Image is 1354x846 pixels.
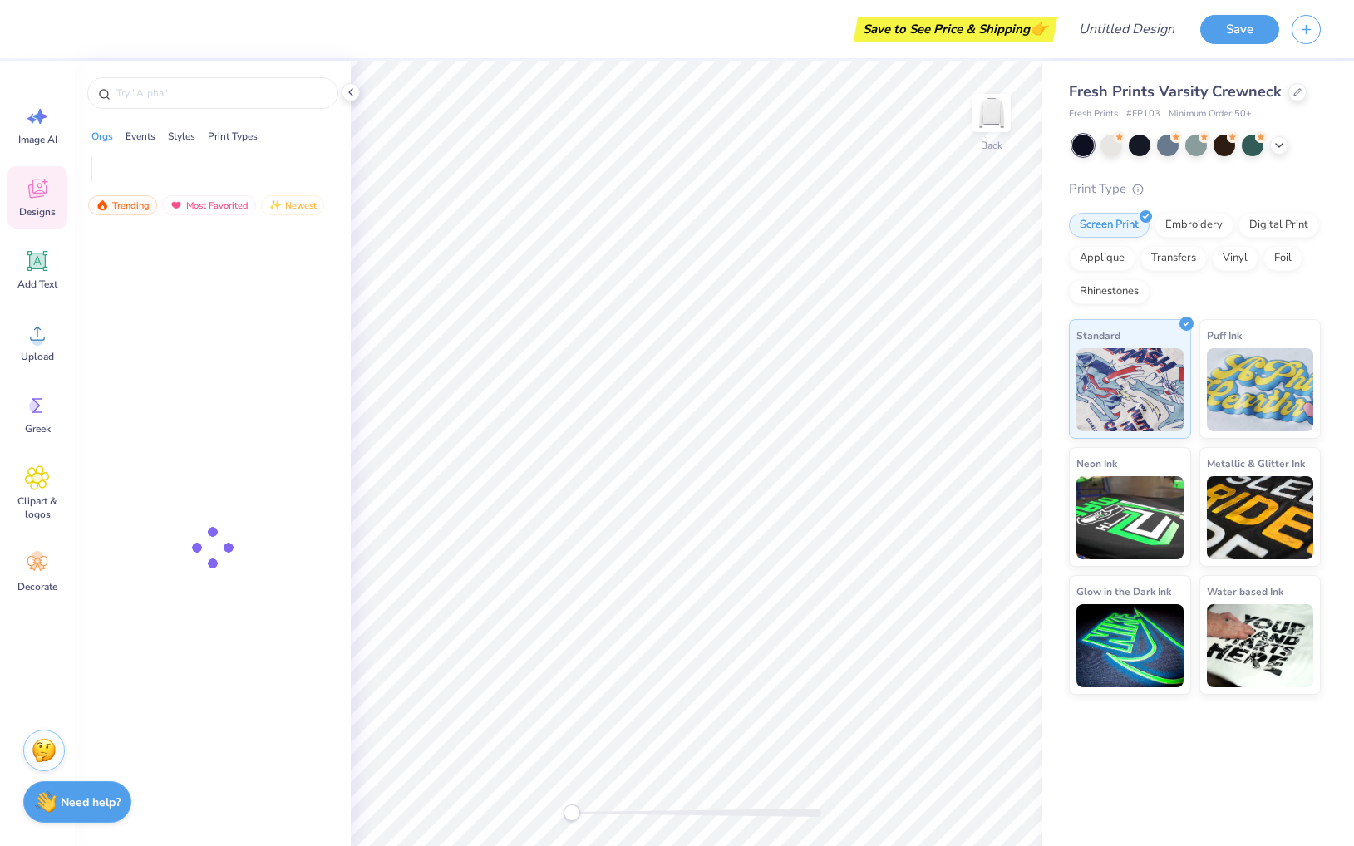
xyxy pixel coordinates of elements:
div: Trending [88,195,157,215]
span: Fresh Prints Varsity Crewneck [1069,81,1282,101]
span: Decorate [17,580,57,593]
span: Image AI [18,133,57,146]
span: Water based Ink [1207,583,1283,600]
input: Untitled Design [1066,12,1188,46]
div: Embroidery [1155,213,1233,238]
img: Water based Ink [1207,604,1314,687]
img: Standard [1076,348,1184,431]
img: newest.gif [268,199,282,211]
img: Metallic & Glitter Ink [1207,476,1314,559]
div: Styles [168,129,195,144]
span: Designs [19,205,56,219]
span: Metallic & Glitter Ink [1207,455,1305,472]
div: Print Type [1069,180,1321,199]
span: Standard [1076,327,1120,344]
div: Vinyl [1212,246,1258,271]
div: Events [126,129,155,144]
span: Puff Ink [1207,327,1242,344]
img: trending.gif [96,199,109,211]
span: Glow in the Dark Ink [1076,583,1171,600]
div: Rhinestones [1069,279,1150,304]
img: most_fav.gif [170,199,183,211]
div: Save to See Price & Shipping [858,17,1053,42]
img: Neon Ink [1076,476,1184,559]
img: Glow in the Dark Ink [1076,604,1184,687]
div: Screen Print [1069,213,1150,238]
div: Most Favorited [162,195,256,215]
div: Back [981,138,1002,153]
span: Greek [25,422,51,435]
img: Back [975,96,1008,130]
img: Puff Ink [1207,348,1314,431]
strong: Need help? [61,794,121,810]
span: Add Text [17,278,57,291]
span: Clipart & logos [10,494,65,521]
div: Accessibility label [564,804,580,821]
button: Save [1200,15,1279,44]
span: Minimum Order: 50 + [1169,107,1252,121]
span: Neon Ink [1076,455,1117,472]
span: Fresh Prints [1069,107,1118,121]
div: Newest [261,195,324,215]
span: Upload [21,350,54,363]
div: Applique [1069,246,1135,271]
span: 👉 [1030,18,1048,38]
span: # FP103 [1126,107,1160,121]
input: Try "Alpha" [115,85,327,101]
div: Transfers [1140,246,1207,271]
div: Foil [1263,246,1302,271]
div: Digital Print [1238,213,1319,238]
div: Print Types [208,129,258,144]
div: Orgs [91,129,113,144]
